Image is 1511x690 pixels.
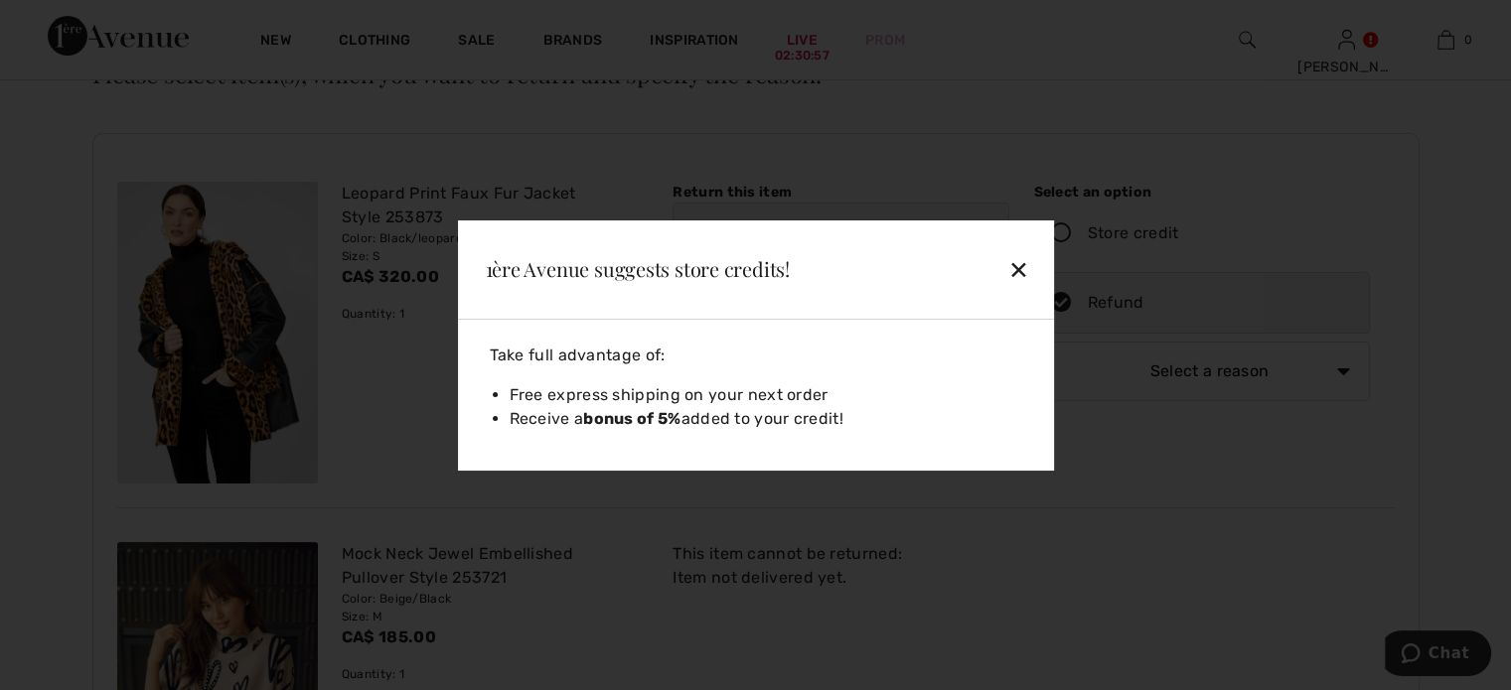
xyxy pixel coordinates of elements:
[909,248,1038,290] div: ✕
[482,344,1030,367] div: Take full advantage of:
[44,14,84,32] span: Chat
[510,407,1030,431] li: Receive a added to your credit!
[510,383,1030,407] li: Free express shipping on your next order
[583,409,680,428] strong: bonus of 5%
[486,259,885,279] h3: 1ère Avenue suggests store credits!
